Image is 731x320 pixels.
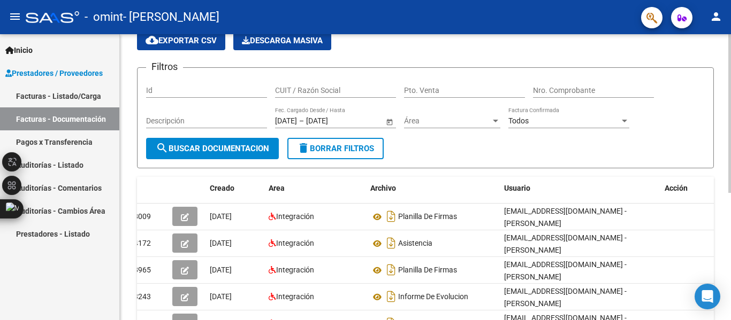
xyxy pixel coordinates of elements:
[370,184,396,192] span: Archivo
[9,10,21,23] mat-icon: menu
[130,292,151,301] span: 13243
[242,36,323,45] span: Descarga Masiva
[233,31,331,50] app-download-masive: Descarga masiva de comprobantes (adjuntos)
[130,239,151,247] span: 24172
[504,184,530,192] span: Usuario
[384,288,398,305] i: Descargar documento
[398,266,457,275] span: Planilla De Firmas
[398,239,432,248] span: Asistencia
[205,177,264,200] datatable-header-cell: Creado
[384,261,398,278] i: Descargar documento
[269,184,285,192] span: Area
[287,138,384,159] button: Borrar Filtros
[264,177,366,200] datatable-header-cell: Area
[660,177,714,200] datatable-header-cell: Acción
[404,116,491,126] span: Área
[299,116,304,126] span: –
[123,5,219,29] span: - [PERSON_NAME]
[500,177,660,200] datatable-header-cell: Usuario
[210,184,234,192] span: Creado
[398,213,457,221] span: Planilla De Firmas
[384,208,398,225] i: Descargar documento
[306,116,359,126] input: Fecha fin
[276,239,314,247] span: Integración
[146,59,183,74] h3: Filtros
[665,184,688,192] span: Acción
[504,233,627,254] span: [EMAIL_ADDRESS][DOMAIN_NAME] - [PERSON_NAME]
[384,235,398,252] i: Descargar documento
[504,287,627,308] span: [EMAIL_ADDRESS][DOMAIN_NAME] - [PERSON_NAME]
[210,266,232,274] span: [DATE]
[137,31,225,50] button: Exportar CSV
[5,44,33,56] span: Inicio
[398,293,468,301] span: Informe De Evolucion
[384,116,395,127] button: Open calendar
[276,292,314,301] span: Integración
[156,144,269,153] span: Buscar Documentacion
[504,207,627,228] span: [EMAIL_ADDRESS][DOMAIN_NAME] - [PERSON_NAME]
[130,266,151,274] span: 18965
[146,138,279,159] button: Buscar Documentacion
[210,212,232,221] span: [DATE]
[275,116,297,126] input: Fecha inicio
[146,34,158,46] mat-icon: cloud_download
[5,67,103,79] span: Prestadores / Proveedores
[508,116,529,125] span: Todos
[366,177,500,200] datatable-header-cell: Archivo
[297,142,310,154] mat-icon: delete
[695,284,720,309] div: Open Intercom Messenger
[210,239,232,247] span: [DATE]
[276,266,314,274] span: Integración
[233,31,331,50] button: Descarga Masiva
[297,144,374,153] span: Borrar Filtros
[210,292,232,301] span: [DATE]
[156,142,169,154] mat-icon: search
[710,10,722,23] mat-icon: person
[276,212,314,221] span: Integración
[504,260,627,281] span: [EMAIL_ADDRESS][DOMAIN_NAME] - [PERSON_NAME]
[146,36,217,45] span: Exportar CSV
[130,212,151,221] span: 28009
[125,177,168,200] datatable-header-cell: Id
[85,5,123,29] span: - omint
